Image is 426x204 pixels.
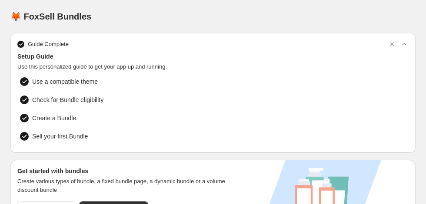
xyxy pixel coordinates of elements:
span: Check for Bundle eligibility [32,95,103,104]
h1: 🦊 FoxSell Bundles [10,11,91,22]
span: Guide Complete [28,40,69,49]
span: Create various types of bundle, a fixed bundle page, a dynamic bundle or a volume discount bundle [17,177,230,194]
span: Use this personalized guide to get your app up and running. [17,63,409,71]
span: Create a Bundle [32,114,76,122]
h3: Get started with bundles [17,167,230,175]
span: Use a compatible theme [32,77,98,86]
span: Setup Guide [17,52,409,61]
span: Sell your first Bundle [32,132,88,141]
